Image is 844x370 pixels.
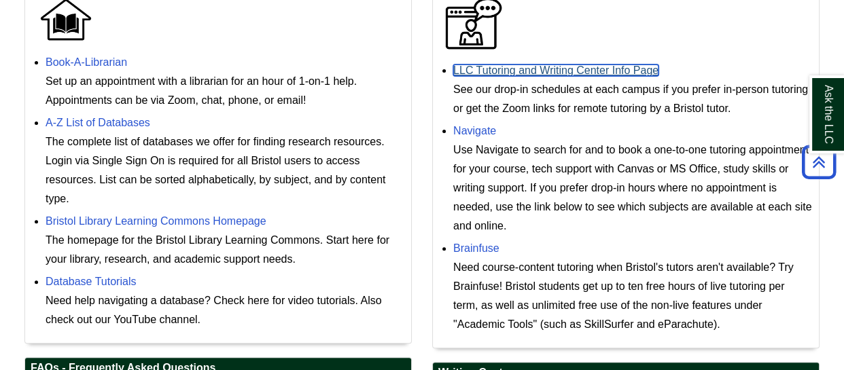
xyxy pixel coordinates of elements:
[46,132,404,208] div: The complete list of databases we offer for finding research resources. Login via Single Sign On ...
[453,242,499,254] a: Brainfuse
[46,215,266,227] a: Bristol Library Learning Commons Homepage
[46,291,404,329] div: Need help navigating a database? Check here for video tutorials. Also check out our YouTube channel.
[46,276,136,287] a: Database Tutorials
[797,153,841,171] a: Back to Top
[46,72,404,110] div: Set up an appointment with a librarian for an hour of 1-on-1 help. Appointments can be via Zoom, ...
[453,141,812,236] div: Use Navigate to search for and to book a one-to-one tutoring appointment for your course, tech su...
[453,64,658,76] a: LLC Tutoring and Writing Center Info Page
[453,258,812,334] div: Need course-content tutoring when Bristol's tutors aren't available? Try Brainfuse! Bristol stude...
[46,56,127,68] a: Book-A-Librarian
[453,80,812,118] div: See our drop-in schedules at each campus if you prefer in-person tutoring or get the Zoom links f...
[453,125,496,136] a: Navigate
[46,231,404,269] div: The homepage for the Bristol Library Learning Commons. Start here for your library, research, and...
[46,117,150,128] a: A-Z List of Databases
